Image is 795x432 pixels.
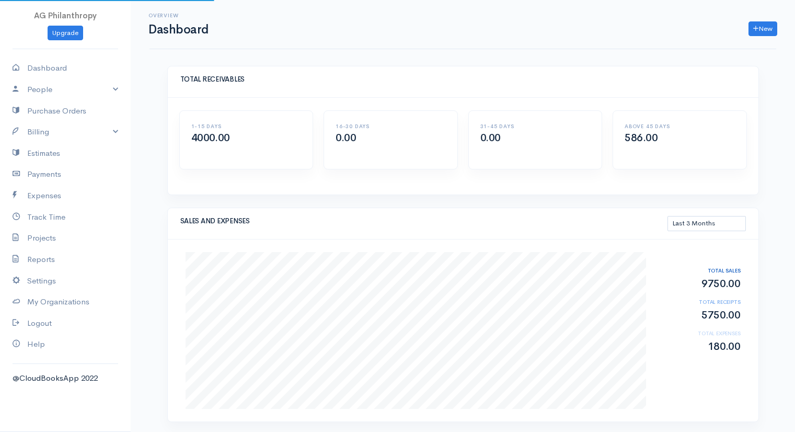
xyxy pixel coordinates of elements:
[656,310,740,321] h2: 5750.00
[180,76,746,83] h5: TOTAL RECEIVABLES
[34,10,97,20] span: AG Philanthropy
[336,123,446,129] h6: 16-30 DAYS
[148,13,209,18] h6: Overview
[656,299,740,305] h6: TOTAL RECEIPTS
[625,131,658,144] span: 586.00
[480,123,591,129] h6: 31-45 DAYS
[656,278,740,290] h2: 9750.00
[480,131,501,144] span: 0.00
[13,372,118,384] div: @CloudBooksApp 2022
[148,23,209,36] h1: Dashboard
[191,131,230,144] span: 4000.00
[656,268,740,274] h6: TOTAL SALES
[748,21,777,37] a: New
[48,26,83,41] a: Upgrade
[656,341,740,353] h2: 180.00
[625,123,735,129] h6: ABOVE 45 DAYS
[336,131,356,144] span: 0.00
[191,123,302,129] h6: 1-15 DAYS
[180,218,667,225] h5: SALES AND EXPENSES
[656,331,740,336] h6: TOTAL EXPENSES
